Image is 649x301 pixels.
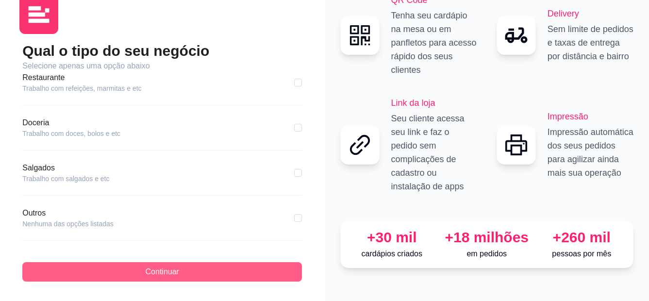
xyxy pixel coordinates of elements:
[349,229,436,246] div: +30 mil
[22,72,141,84] article: Restaurante
[391,112,477,193] p: Seu cliente acessa seu link e faz o pedido sem complicações de cadastro ou instalação de apps
[146,266,179,278] span: Continuar
[538,229,626,246] div: +260 mil
[391,9,477,77] p: Tenha seu cardápio na mesa ou em panfletos para acesso rápido dos seus clientes
[22,117,120,129] article: Doceria
[349,248,436,260] p: cardápios criados
[22,162,109,174] article: Salgados
[22,60,302,72] article: Selecione apenas uma opção abaixo
[22,129,120,138] article: Trabalho com doces, bolos e etc
[22,262,302,282] button: Continuar
[22,42,302,60] h2: Qual o tipo do seu negócio
[22,219,114,229] article: Nenhuma das opções listadas
[443,229,531,246] div: +18 milhões
[548,22,633,63] p: Sem limite de pedidos e taxas de entrega por distância e bairro
[22,174,109,184] article: Trabalho com salgados e etc
[22,84,141,93] article: Trabalho com refeições, marmitas e etc
[548,7,633,20] h2: Delivery
[548,110,633,123] h2: Impressão
[22,207,114,219] article: Outros
[391,96,477,110] h2: Link da loja
[548,125,633,180] p: Impressão automática dos seus pedidos para agilizar ainda mais sua operação
[538,248,626,260] p: pessoas por mês
[443,248,531,260] p: em pedidos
